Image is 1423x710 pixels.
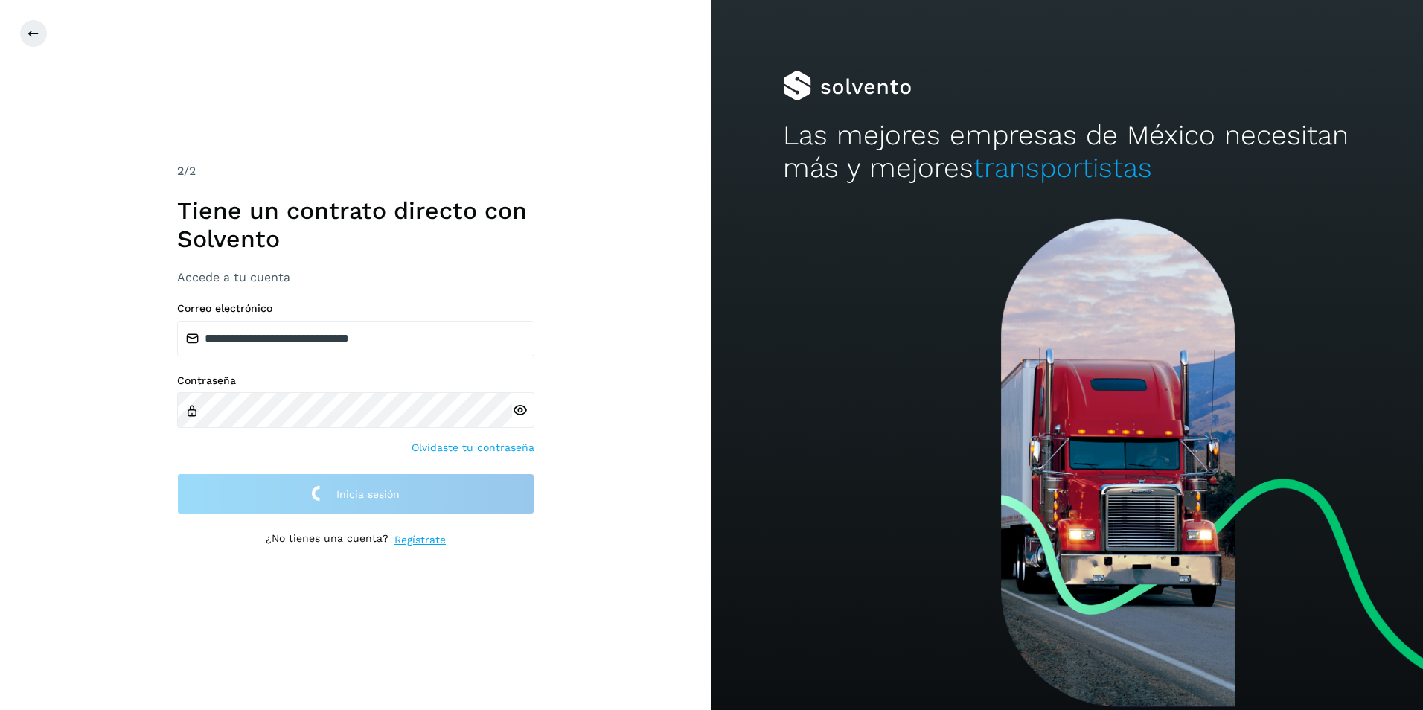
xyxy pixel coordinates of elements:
h3: Accede a tu cuenta [177,270,534,284]
h2: Las mejores empresas de México necesitan más y mejores [783,119,1352,185]
span: transportistas [973,152,1152,184]
label: Contraseña [177,374,534,387]
label: Correo electrónico [177,302,534,315]
span: Inicia sesión [336,489,400,499]
h1: Tiene un contrato directo con Solvento [177,196,534,254]
span: 2 [177,164,184,178]
a: Olvidaste tu contraseña [412,440,534,455]
p: ¿No tienes una cuenta? [266,532,388,548]
a: Regístrate [394,532,446,548]
button: Inicia sesión [177,473,534,514]
div: /2 [177,162,534,180]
